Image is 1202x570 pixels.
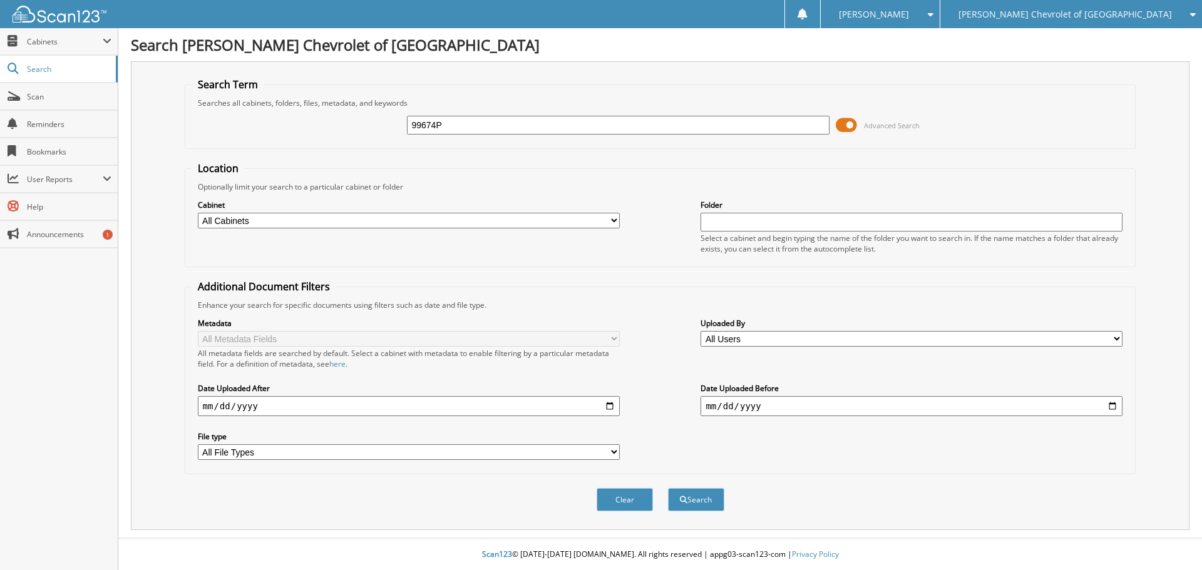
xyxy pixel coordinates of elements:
[958,11,1172,18] span: [PERSON_NAME] Chevrolet of [GEOGRAPHIC_DATA]
[192,300,1129,310] div: Enhance your search for specific documents using filters such as date and file type.
[192,161,245,175] legend: Location
[27,91,111,102] span: Scan
[668,488,724,511] button: Search
[701,200,1122,210] label: Folder
[482,549,512,559] span: Scan123
[192,280,336,293] legend: Additional Document Filters
[1139,510,1202,570] iframe: Chat Widget
[27,119,111,130] span: Reminders
[192,98,1129,108] div: Searches all cabinets, folders, files, metadata, and keywords
[27,146,111,157] span: Bookmarks
[839,11,909,18] span: [PERSON_NAME]
[701,318,1122,328] label: Uploaded By
[701,233,1122,254] div: Select a cabinet and begin typing the name of the folder you want to search in. If the name match...
[597,488,653,511] button: Clear
[198,318,620,328] label: Metadata
[701,396,1122,416] input: end
[13,6,106,23] img: scan123-logo-white.svg
[701,383,1122,394] label: Date Uploaded Before
[27,64,110,74] span: Search
[27,36,103,47] span: Cabinets
[27,201,111,212] span: Help
[27,229,111,240] span: Announcements
[329,359,346,369] a: here
[103,230,113,240] div: 1
[198,431,620,442] label: File type
[198,200,620,210] label: Cabinet
[27,174,103,185] span: User Reports
[198,348,620,369] div: All metadata fields are searched by default. Select a cabinet with metadata to enable filtering b...
[192,181,1129,192] div: Optionally limit your search to a particular cabinet or folder
[118,539,1202,570] div: © [DATE]-[DATE] [DOMAIN_NAME]. All rights reserved | appg03-scan123-com |
[198,396,620,416] input: start
[864,121,920,130] span: Advanced Search
[198,383,620,394] label: Date Uploaded After
[192,78,264,91] legend: Search Term
[131,34,1189,55] h1: Search [PERSON_NAME] Chevrolet of [GEOGRAPHIC_DATA]
[792,549,839,559] a: Privacy Policy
